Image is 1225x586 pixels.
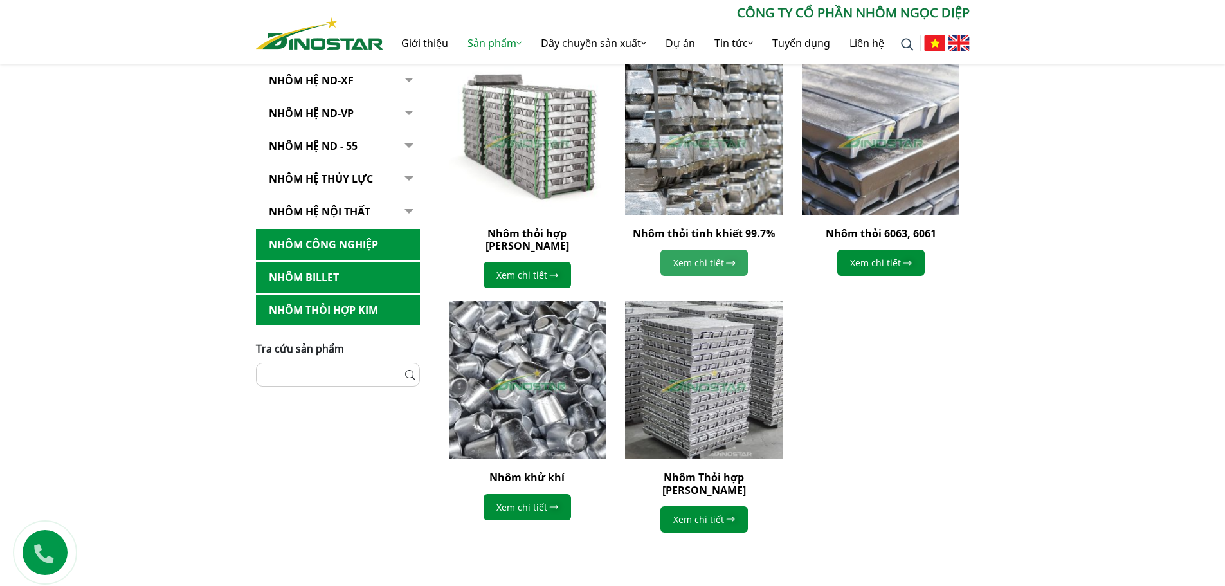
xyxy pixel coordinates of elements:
a: Nhôm Hệ ND-XF [256,65,420,96]
a: Nhôm Hệ ND-VP [256,98,420,129]
a: Nhôm Công nghiệp [256,229,420,261]
img: Tiếng Việt [924,35,945,51]
a: Xem chi tiết [484,494,571,520]
a: Nhôm khử khí [489,470,565,484]
a: Tuyển dụng [763,23,840,64]
a: Nhôm Thỏi hợp kim [256,295,420,326]
a: Nhôm Thỏi hợp [PERSON_NAME] [662,470,746,497]
img: Nhôm thỏi 6063, 6061 [802,57,959,215]
a: Xem chi tiết [484,262,571,288]
p: CÔNG TY CỔ PHẦN NHÔM NGỌC DIỆP [383,3,970,23]
a: Tin tức [705,23,763,64]
img: Nhôm Thỏi hợp kim Silic [625,301,783,459]
a: Xem chi tiết [660,506,748,533]
img: English [948,35,970,51]
img: Nhôm khử khí [449,301,606,459]
a: Nhôm hệ thủy lực [256,163,420,195]
a: Xem chi tiết [837,250,925,276]
img: search [901,38,914,51]
a: Nhôm hệ nội thất [256,196,420,228]
span: Tra cứu sản phẩm [256,342,344,356]
a: Nhôm thỏi hợp [PERSON_NAME] [485,226,569,253]
a: Dự án [656,23,705,64]
a: Nhôm thỏi 6063, 6061 [826,226,936,241]
a: Liên hệ [840,23,894,64]
a: NHÔM HỆ ND - 55 [256,131,420,162]
img: Nhôm thỏi hợp kim [449,57,606,215]
img: Nhôm Dinostar [256,17,383,50]
a: Giới thiệu [392,23,458,64]
a: Nhôm thỏi tinh khiết 99.7% [633,226,775,241]
a: Sản phẩm [458,23,531,64]
a: Dây chuyền sản xuất [531,23,656,64]
a: Xem chi tiết [660,250,748,276]
img: Nhôm thỏi tinh khiết 99.7% [625,57,783,215]
a: Nhôm Billet [256,262,420,293]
